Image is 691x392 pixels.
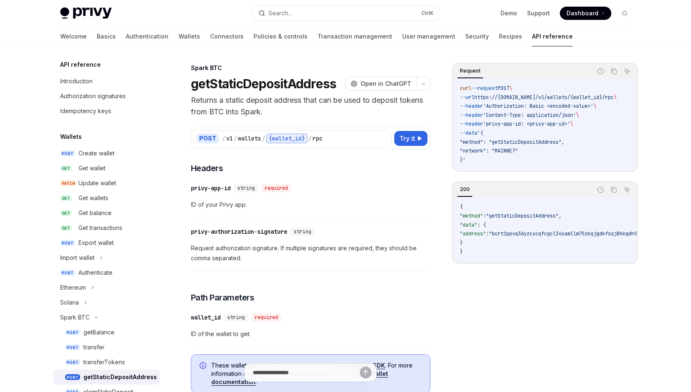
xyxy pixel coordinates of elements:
[460,148,518,154] span: "network": "MAINNET"
[308,134,312,143] div: /
[54,146,160,161] a: POSTCreate wallet
[126,27,168,46] a: Authentication
[421,10,434,17] span: Ctrl K
[60,60,101,70] h5: API reference
[191,184,231,192] div: privy-app-id
[83,342,105,352] div: transfer
[501,9,517,17] a: Demo
[498,85,509,92] span: POST
[460,139,564,145] span: "method": "getStaticDepositAddress",
[622,184,632,195] button: Ask AI
[266,133,308,143] div: {wallet_id}
[83,372,157,382] div: getStaticDepositAddress
[465,27,489,46] a: Security
[532,27,573,46] a: API reference
[360,367,371,378] button: Send message
[593,103,596,109] span: \
[486,230,489,237] span: :
[191,292,254,303] span: Path Parameters
[222,134,225,143] div: /
[261,184,291,192] div: required
[460,130,477,136] span: --data
[191,227,287,236] div: privy-authorization-signature
[78,238,114,248] div: Export wallet
[60,165,72,172] span: GET
[460,85,471,92] span: curl
[65,344,80,351] span: POST
[60,195,72,201] span: GET
[402,27,455,46] a: User management
[54,325,160,340] a: POSTgetBalance
[54,74,160,89] a: Introduction
[54,355,160,370] a: POSTtransferTokens
[460,203,463,210] span: {
[60,180,77,186] span: PATCH
[486,213,559,219] span: "getStaticDepositAddress"
[317,27,392,46] a: Transaction management
[622,66,632,77] button: Ask AI
[60,283,86,293] div: Ethereum
[474,94,614,101] span: https://[DOMAIN_NAME]/v1/wallets/{wallet_id}/rpc
[570,121,573,127] span: \
[345,77,416,91] button: Open in ChatGPT
[477,130,483,136] span: '{
[253,6,439,21] button: Search...CtrlK
[83,327,115,337] div: getBalance
[54,161,160,176] a: GETGet wallet
[234,134,237,143] div: /
[191,329,430,339] span: ID of the wallet to get.
[576,112,579,119] span: \
[78,268,112,278] div: Authenticate
[460,248,463,255] span: }
[78,148,115,158] div: Create wallet
[78,208,112,218] div: Get balance
[60,240,75,246] span: POST
[65,359,80,365] span: POST
[65,374,80,380] span: POST
[509,85,512,92] span: \
[460,121,483,127] span: --header
[54,235,160,250] a: POSTExport wallet
[560,7,611,20] a: Dashboard
[54,265,160,280] a: POSTAuthenticate
[60,7,112,19] img: light logo
[477,222,486,228] span: : {
[83,357,125,367] div: transferTokens
[457,184,472,194] div: 200
[60,132,82,142] h5: Wallets
[559,213,562,219] span: ,
[97,27,116,46] a: Basics
[294,228,311,235] span: string
[60,270,75,276] span: POST
[237,185,255,191] span: string
[614,94,617,101] span: \
[483,213,486,219] span: :
[460,240,463,246] span: }
[60,298,79,307] div: Solana
[361,80,411,88] span: Open in ChatGPT
[191,76,337,91] h1: getStaticDepositAddress
[60,312,90,322] div: Spark BTC
[191,243,430,263] span: Request authorization signature. If multiple signatures are required, they should be comma separa...
[78,178,116,188] div: Update wallet
[54,206,160,220] a: GETGet balance
[254,27,308,46] a: Policies & controls
[60,91,126,101] div: Authorization signatures
[197,133,219,143] div: POST
[595,66,606,77] button: Report incorrect code
[460,222,477,228] span: "data"
[60,150,75,157] span: POST
[269,8,292,18] div: Search...
[251,313,281,322] div: required
[60,106,111,116] div: Idempotency keys
[483,112,576,119] span: 'Content-Type: application/json'
[394,131,427,146] button: Try it
[191,162,223,174] span: Headers
[78,193,108,203] div: Get wallets
[191,200,430,210] span: ID of your Privy app.
[65,329,80,336] span: POST
[191,313,221,322] div: wallet_id
[471,85,498,92] span: --request
[54,89,160,104] a: Authorization signatures
[227,314,245,321] span: string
